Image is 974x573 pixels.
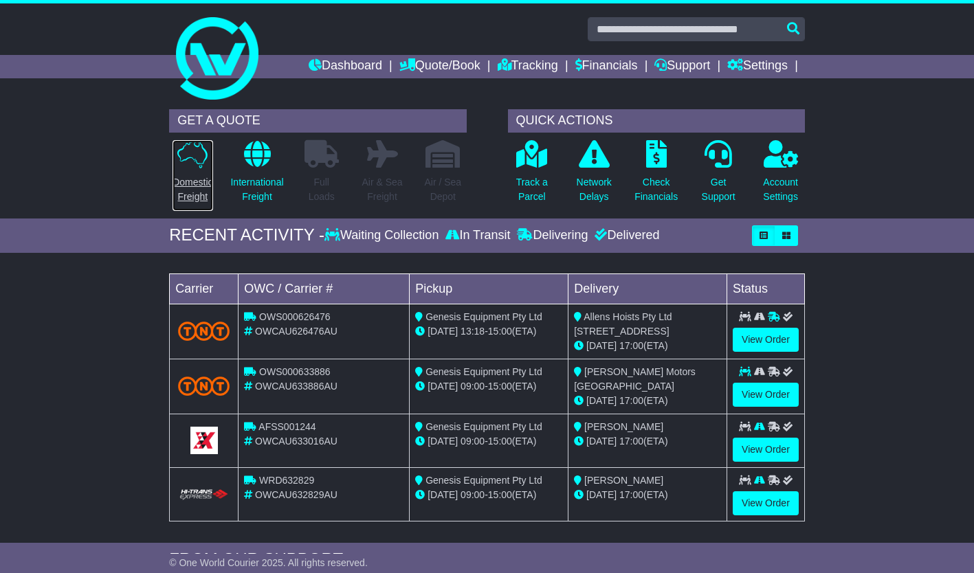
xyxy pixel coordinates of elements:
span: 09:00 [461,436,485,447]
span: 17:00 [619,340,643,351]
span: OWCAU633016AU [255,436,337,447]
span: Genesis Equipment Pty Ltd [425,366,542,377]
span: Genesis Equipment Pty Ltd [425,421,542,432]
a: Quote/Book [399,55,480,78]
span: 17:00 [619,489,643,500]
a: View Order [733,438,799,462]
span: [PERSON_NAME] [584,475,663,486]
span: [DATE] [428,489,458,500]
p: Track a Parcel [516,175,548,204]
a: DomesticFreight [172,139,213,212]
div: - (ETA) [415,488,562,502]
td: Carrier [170,273,239,304]
span: AFSS001244 [258,421,316,432]
div: RECENT ACTIVITY - [169,225,324,245]
p: Check Financials [634,175,678,204]
span: [DATE] [428,436,458,447]
span: [DATE] [428,326,458,337]
a: Financials [575,55,638,78]
p: Get Support [702,175,735,204]
div: QUICK ACTIONS [508,109,805,133]
div: - (ETA) [415,379,562,394]
span: OWCAU633886AU [255,381,337,392]
span: 13:18 [461,326,485,337]
span: © One World Courier 2025. All rights reserved. [169,557,368,568]
span: Genesis Equipment Pty Ltd [425,475,542,486]
span: 17:00 [619,395,643,406]
span: 09:00 [461,489,485,500]
span: [DATE] [586,489,617,500]
div: Waiting Collection [324,228,442,243]
img: HiTrans.png [178,488,230,502]
span: Allens Hoists Pty Ltd [STREET_ADDRESS] [574,311,672,337]
td: Status [727,273,805,304]
a: View Order [733,383,799,407]
span: [DATE] [586,340,617,351]
a: View Order [733,491,799,515]
span: 15:00 [488,326,512,337]
span: [DATE] [428,381,458,392]
a: Tracking [498,55,558,78]
span: [DATE] [586,395,617,406]
span: 15:00 [488,436,512,447]
p: Full Loads [305,175,339,204]
td: Delivery [568,273,727,304]
a: CheckFinancials [634,139,678,212]
a: Support [654,55,710,78]
div: - (ETA) [415,434,562,449]
p: Account Settings [763,175,798,204]
div: FROM OUR SUPPORT [169,550,805,570]
a: AccountSettings [762,139,799,212]
a: Track aParcel [516,139,549,212]
span: [DATE] [586,436,617,447]
a: View Order [733,328,799,352]
span: WRD632829 [259,475,314,486]
td: Pickup [410,273,568,304]
img: TNT_Domestic.png [178,377,230,395]
span: OWS000633886 [259,366,331,377]
div: In Transit [442,228,513,243]
div: (ETA) [574,339,721,353]
p: Air & Sea Freight [362,175,402,204]
span: Genesis Equipment Pty Ltd [425,311,542,322]
span: OWCAU632829AU [255,489,337,500]
a: Dashboard [309,55,382,78]
div: Delivering [513,228,591,243]
img: TNT_Domestic.png [178,322,230,340]
div: (ETA) [574,394,721,408]
a: GetSupport [701,139,736,212]
div: (ETA) [574,488,721,502]
div: - (ETA) [415,324,562,339]
span: OWCAU626476AU [255,326,337,337]
a: NetworkDelays [576,139,612,212]
p: Domestic Freight [173,175,212,204]
p: International Freight [230,175,283,204]
div: Delivered [591,228,659,243]
span: 15:00 [488,489,512,500]
div: GET A QUOTE [169,109,466,133]
p: Network Delays [577,175,612,204]
span: OWS000626476 [259,311,331,322]
img: GetCarrierServiceLogo [190,427,218,454]
span: 17:00 [619,436,643,447]
td: OWC / Carrier # [239,273,410,304]
span: [PERSON_NAME] [584,421,663,432]
a: Settings [727,55,788,78]
span: [PERSON_NAME] Motors [GEOGRAPHIC_DATA] [574,366,696,392]
a: InternationalFreight [230,139,284,212]
p: Air / Sea Depot [424,175,461,204]
span: 15:00 [488,381,512,392]
span: 09:00 [461,381,485,392]
div: (ETA) [574,434,721,449]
